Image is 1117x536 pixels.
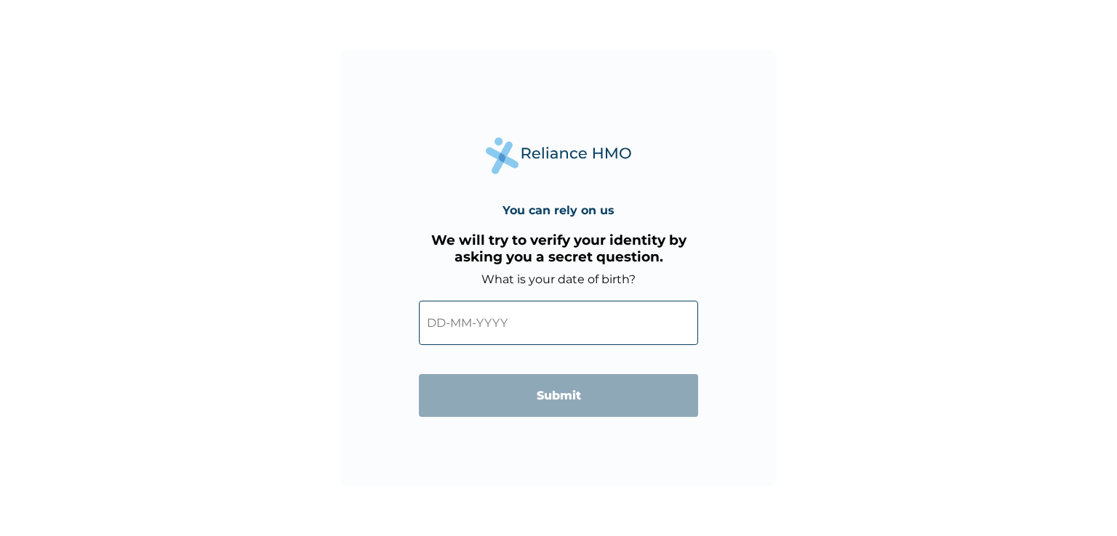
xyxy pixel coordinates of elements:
[503,203,614,217] h4: You can rely on us
[419,232,698,265] h3: We will try to verify your identity by asking you a secret question.
[481,272,636,286] label: What is your date of birth?
[419,301,698,345] input: DD-MM-YYYY
[419,374,698,417] input: Submit
[486,137,631,174] img: Reliance Health's Logo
